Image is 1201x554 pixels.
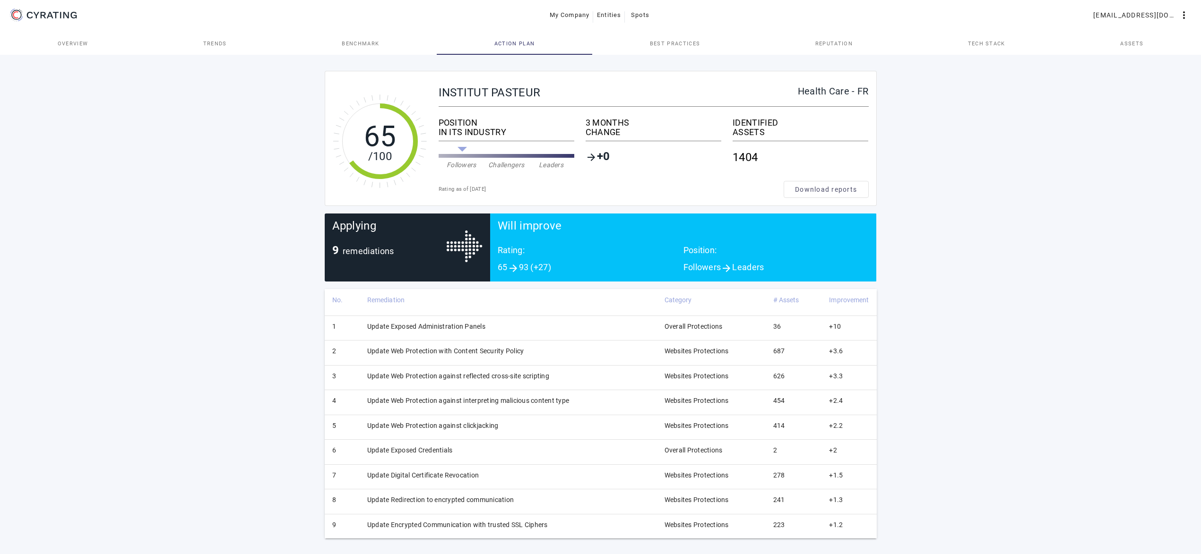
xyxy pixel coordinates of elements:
[821,514,876,538] td: +1.2
[363,119,396,153] tspan: 65
[821,489,876,514] td: +1.3
[815,41,853,46] span: Reputation
[439,86,798,99] div: INSTITUT PASTEUR
[27,12,77,18] g: CYRATING
[766,514,822,538] td: 223
[325,464,360,489] td: 7
[968,41,1005,46] span: Tech Stack
[325,365,360,390] td: 3
[766,341,822,365] td: 687
[650,41,700,46] span: Best practices
[203,41,227,46] span: Trends
[766,440,822,464] td: 2
[657,514,766,538] td: Websites Protections
[546,7,594,24] button: My Company
[766,415,822,439] td: 414
[342,41,379,46] span: Benchmark
[343,246,394,256] span: remediations
[766,289,822,315] th: # Assets
[821,289,876,315] th: Improvement
[766,489,822,514] td: 241
[821,464,876,489] td: +1.5
[1178,9,1190,21] mat-icon: more_vert
[360,415,657,439] td: Update Web Protection against clickjacking
[631,8,649,23] span: Spots
[1093,8,1178,23] span: [EMAIL_ADDRESS][DOMAIN_NAME]
[494,41,535,46] span: Action Plan
[325,415,360,439] td: 5
[498,246,683,263] div: Rating:
[597,152,610,163] span: +0
[625,7,655,24] button: Spots
[593,7,625,24] button: Entities
[821,415,876,439] td: +2.2
[360,315,657,340] td: Update Exposed Administration Panels
[508,263,519,274] mat-icon: arrow_forward
[798,86,869,96] div: Health Care - FR
[657,341,766,365] td: Websites Protections
[821,365,876,390] td: +3.3
[766,464,822,489] td: 278
[657,415,766,439] td: Websites Protections
[360,289,657,315] th: Remediation
[766,390,822,415] td: 454
[821,440,876,464] td: +2
[498,221,869,246] div: Will improve
[325,489,360,514] td: 8
[733,118,868,128] div: IDENTIFIED
[360,341,657,365] td: Update Web Protection with Content Security Policy
[586,118,721,128] div: 3 MONTHS
[733,128,868,137] div: ASSETS
[439,118,574,128] div: POSITION
[657,489,766,514] td: Websites Protections
[439,160,484,170] div: Followers
[360,464,657,489] td: Update Digital Certificate Revocation
[360,390,657,415] td: Update Web Protection against interpreting malicious content type
[657,365,766,390] td: Websites Protections
[550,8,590,23] span: My Company
[821,390,876,415] td: +2.4
[657,315,766,340] td: Overall Protections
[733,145,868,170] div: 1404
[1089,7,1193,24] button: [EMAIL_ADDRESS][DOMAIN_NAME]
[9,526,81,549] iframe: Ouvre un widget dans lequel vous pouvez trouver plus d’informations
[597,8,621,23] span: Entities
[325,514,360,538] td: 9
[360,489,657,514] td: Update Redirection to encrypted communication
[360,514,657,538] td: Update Encrypted Communication with trusted SSL Ciphers
[784,181,869,198] button: Download reports
[766,315,822,340] td: 36
[586,152,597,163] mat-icon: arrow_forward
[360,440,657,464] td: Update Exposed Credentials
[439,185,784,194] div: Rating as of [DATE]
[325,390,360,415] td: 4
[325,440,360,464] td: 6
[683,263,869,274] div: Followers Leaders
[332,221,447,246] div: Applying
[439,128,574,137] div: IN ITS INDUSTRY
[821,315,876,340] td: +10
[368,150,391,163] tspan: /100
[325,315,360,340] td: 1
[657,464,766,489] td: Websites Protections
[766,365,822,390] td: 626
[325,289,360,315] th: No.
[498,263,683,274] div: 65 93 (+27)
[484,160,529,170] div: Challengers
[586,128,721,137] div: CHANGE
[657,390,766,415] td: Websites Protections
[821,341,876,365] td: +3.6
[332,244,339,257] span: 9
[657,440,766,464] td: Overall Protections
[657,289,766,315] th: Category
[529,160,574,170] div: Leaders
[1120,41,1143,46] span: Assets
[683,246,869,263] div: Position:
[325,341,360,365] td: 2
[58,41,88,46] span: Overview
[360,365,657,390] td: Update Web Protection against reflected cross-site scripting
[721,263,732,274] mat-icon: arrow_forward
[795,185,857,194] span: Download reports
